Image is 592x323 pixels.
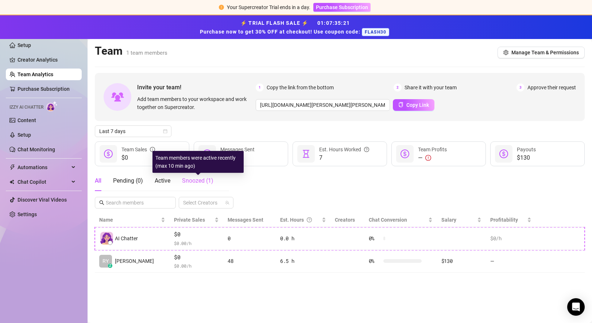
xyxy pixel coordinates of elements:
th: Name [95,213,170,227]
span: calendar [163,129,167,133]
span: Your Supercreator Trial ends in a day. [227,4,310,10]
div: Est. Hours Worked [319,145,369,153]
button: Purchase Subscription [313,3,371,12]
span: Copy the link from the bottom [267,83,334,92]
span: Copy Link [406,102,429,108]
strong: Purchase now to get 30% OFF at checkout! Use coupon code: [200,29,362,35]
a: Setup [18,42,31,48]
div: 0.0 h [280,234,326,242]
span: 0 % [369,234,380,242]
span: Purchase Subscription [316,4,368,10]
img: izzy-ai-chatter-avatar-DDCN_rTZ.svg [100,232,113,245]
span: dollar-circle [401,149,409,158]
span: Profitability [490,217,518,223]
span: 2 [394,83,402,92]
a: Settings [18,211,37,217]
button: Copy Link [393,99,434,111]
img: AI Chatter [46,101,58,112]
span: Chat Copilot [18,176,69,188]
div: Est. Hours [280,216,320,224]
div: — [418,153,447,162]
span: Invite your team! [137,83,256,92]
span: Messages Sent [220,147,255,152]
span: question-circle [364,145,369,153]
a: Team Analytics [18,71,53,77]
span: $0 [121,153,155,162]
div: Open Intercom Messenger [567,298,585,316]
span: Payouts [517,147,536,152]
span: thunderbolt [9,164,15,170]
td: — [486,250,536,273]
span: setting [503,50,508,55]
span: dollar-circle [499,149,508,158]
span: 3 [516,83,525,92]
span: $ 0.00 /h [174,262,219,269]
span: Messages Sent [228,217,263,223]
span: exclamation-circle [425,155,431,161]
span: team [225,201,229,205]
span: hourglass [302,149,310,158]
span: Izzy AI Chatter [9,104,43,111]
a: Creator Analytics [18,54,76,66]
div: z [108,264,112,268]
span: info-circle [150,145,155,153]
h2: Team [95,44,167,58]
span: FLASH30 [362,28,389,36]
a: Content [18,117,36,123]
span: Team Profits [418,147,447,152]
a: Purchase Subscription [18,86,70,92]
img: Chat Copilot [9,179,14,184]
span: 7 [319,153,369,162]
span: $0 [174,230,219,239]
span: Manage Team & Permissions [511,50,579,55]
div: $130 [441,257,481,265]
div: Team Sales [121,145,155,153]
div: Team members were active recently (max 10 min ago) [152,151,244,173]
span: Private Sales [174,217,205,223]
button: Manage Team & Permissions [498,47,585,58]
span: Share it with your team [405,83,457,92]
span: question-circle [307,216,312,224]
span: Approve their request [527,83,576,92]
span: $ 0.00 /h [174,240,219,247]
span: Last 7 days [99,126,167,137]
span: RY [102,257,109,265]
a: Chat Monitoring [18,147,55,152]
span: Active [155,177,170,184]
span: Automations [18,161,69,173]
span: $0 [174,253,219,262]
span: exclamation-circle [219,5,224,10]
span: [PERSON_NAME] [115,257,154,265]
span: copy [398,102,403,107]
strong: ⚡ TRIAL FLASH SALE ⚡ [200,20,392,35]
span: Name [99,216,159,224]
div: 6.5 h [280,257,326,265]
div: 0 [228,234,271,242]
span: 1 [256,83,264,92]
span: AI Chatter [115,234,138,242]
a: Purchase Subscription [313,4,371,10]
span: $130 [517,153,536,162]
div: Pending ( 0 ) [113,176,143,185]
span: 1 team members [126,50,167,56]
span: message [203,149,212,158]
span: Snoozed ( 1 ) [182,177,213,184]
span: search [99,200,104,205]
span: 01 : 07 : 35 : 21 [317,20,350,26]
a: Discover Viral Videos [18,197,67,203]
div: All [95,176,101,185]
span: Add team members to your workspace and work together on Supercreator. [137,95,253,111]
a: Setup [18,132,31,138]
input: Search members [106,199,166,207]
span: Chat Conversion [369,217,407,223]
span: dollar-circle [104,149,113,158]
span: 0 % [369,257,380,265]
div: $0 /h [490,234,531,242]
span: Salary [441,217,456,223]
div: 48 [228,257,271,265]
th: Creators [330,213,364,227]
